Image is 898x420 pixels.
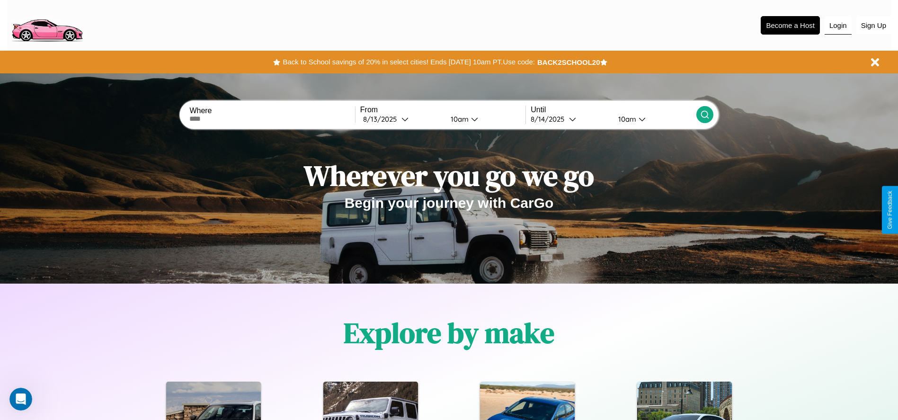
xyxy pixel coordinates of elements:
h1: Explore by make [344,313,554,352]
img: logo [7,5,87,44]
div: 8 / 14 / 2025 [531,115,569,124]
iframe: Intercom live chat [9,388,32,411]
button: 10am [611,114,696,124]
div: Give Feedback [887,191,893,229]
label: From [360,106,525,114]
button: Sign Up [856,17,891,34]
b: BACK2SCHOOL20 [537,58,600,66]
div: 10am [613,115,639,124]
label: Where [189,107,355,115]
button: 8/13/2025 [360,114,443,124]
div: 10am [446,115,471,124]
button: Become a Host [761,16,820,35]
button: 10am [443,114,526,124]
button: Back to School savings of 20% in select cities! Ends [DATE] 10am PT.Use code: [280,55,537,69]
button: Login [825,17,852,35]
label: Until [531,106,696,114]
div: 8 / 13 / 2025 [363,115,401,124]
